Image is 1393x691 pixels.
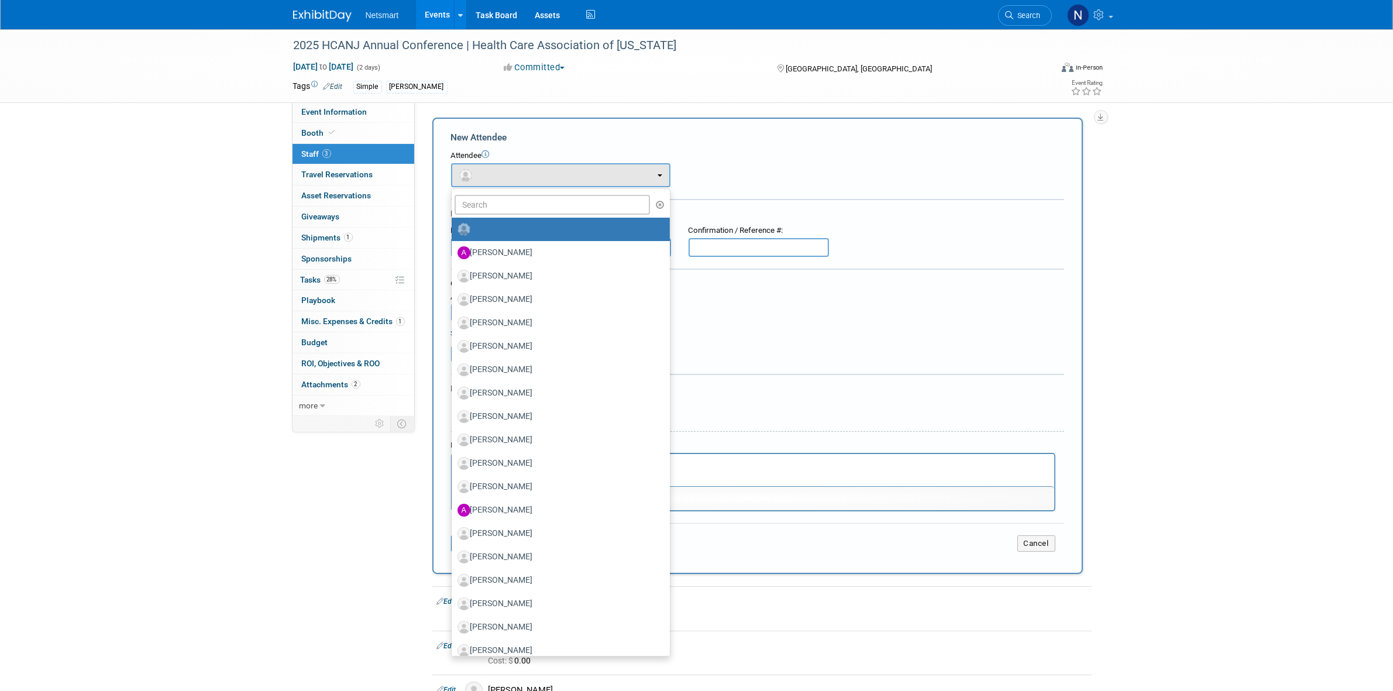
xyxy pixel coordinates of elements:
[293,102,414,122] a: Event Information
[1067,4,1089,26] img: Nina Finn
[302,128,338,137] span: Booth
[302,233,353,242] span: Shipments
[451,131,1064,144] div: New Attendee
[458,597,470,610] img: Associate-Profile-5.png
[458,317,470,329] img: Associate-Profile-5.png
[293,123,414,143] a: Booth
[386,81,448,93] div: [PERSON_NAME]
[786,64,932,73] span: [GEOGRAPHIC_DATA], [GEOGRAPHIC_DATA]
[293,164,414,185] a: Travel Reservations
[290,35,1034,56] div: 2025 HCANJ Annual Conference | Health Care Association of [US_STATE]
[390,416,414,431] td: Toggle Event Tabs
[458,434,470,446] img: Associate-Profile-5.png
[396,317,405,326] span: 1
[293,10,352,22] img: ExhibitDay
[302,254,352,263] span: Sponsorships
[293,270,414,290] a: Tasks28%
[458,270,470,283] img: Associate-Profile-5.png
[293,61,355,72] span: [DATE] [DATE]
[458,524,658,543] label: [PERSON_NAME]
[458,243,658,262] label: [PERSON_NAME]
[293,144,414,164] a: Staff3
[293,353,414,374] a: ROI, Objectives & ROO
[458,594,658,613] label: [PERSON_NAME]
[302,338,328,347] span: Budget
[458,384,658,403] label: [PERSON_NAME]
[293,396,414,416] a: more
[458,551,470,563] img: Associate-Profile-5.png
[302,295,336,305] span: Playbook
[302,149,331,159] span: Staff
[356,64,381,71] span: (2 days)
[489,656,515,665] span: Cost: $
[366,11,399,20] span: Netsmart
[293,332,414,353] a: Budget
[301,275,340,284] span: Tasks
[458,457,470,470] img: Associate-Profile-5.png
[293,228,414,248] a: Shipments1
[458,290,658,309] label: [PERSON_NAME]
[437,642,456,650] a: Edit
[302,212,340,221] span: Giveaways
[458,527,470,540] img: Associate-Profile-5.png
[458,641,658,660] label: [PERSON_NAME]
[458,360,658,379] label: [PERSON_NAME]
[455,195,651,215] input: Search
[458,431,658,449] label: [PERSON_NAME]
[458,501,658,520] label: [PERSON_NAME]
[1062,63,1074,72] img: Format-Inperson.png
[324,275,340,284] span: 28%
[302,359,380,368] span: ROI, Objectives & ROO
[458,246,470,259] img: A.jpg
[1075,63,1103,72] div: In-Person
[370,416,391,431] td: Personalize Event Tab Strip
[451,383,1064,394] div: Misc. Attachments & Notes
[293,80,343,94] td: Tags
[451,440,1055,451] div: Notes
[293,249,414,269] a: Sponsorships
[329,129,335,136] i: Booth reservation complete
[458,644,470,657] img: Associate-Profile-5.png
[352,380,360,389] span: 2
[458,407,658,426] label: [PERSON_NAME]
[689,225,829,236] div: Confirmation / Reference #:
[458,621,470,634] img: Associate-Profile-5.png
[458,480,470,493] img: Associate-Profile-5.png
[302,191,372,200] span: Asset Reservations
[458,293,470,306] img: Associate-Profile-5.png
[324,82,343,91] a: Edit
[458,223,470,236] img: Unassigned-User-Icon.png
[353,81,382,93] div: Simple
[458,571,658,590] label: [PERSON_NAME]
[458,504,470,517] img: A.jpg
[458,618,658,637] label: [PERSON_NAME]
[451,208,1064,219] div: Registration / Ticket Info (optional)
[318,62,329,71] span: to
[293,185,414,206] a: Asset Reservations
[458,548,658,566] label: [PERSON_NAME]
[458,477,658,496] label: [PERSON_NAME]
[1017,535,1055,552] button: Cancel
[437,597,456,606] a: Edit
[458,337,658,356] label: [PERSON_NAME]
[458,340,470,353] img: Associate-Profile-5.png
[500,61,569,74] button: Committed
[489,596,1087,607] div: [PERSON_NAME]
[458,410,470,423] img: Associate-Profile-5.png
[302,380,360,389] span: Attachments
[300,401,318,410] span: more
[302,317,405,326] span: Misc. Expenses & Credits
[458,267,658,286] label: [PERSON_NAME]
[458,387,470,400] img: Associate-Profile-5.png
[452,454,1054,486] iframe: Rich Text Area
[322,149,331,158] span: 3
[302,107,367,116] span: Event Information
[451,279,1064,290] div: Cost:
[458,363,470,376] img: Associate-Profile-5.png
[293,207,414,227] a: Giveaways
[293,374,414,395] a: Attachments2
[489,641,1087,652] div: [PERSON_NAME]
[998,5,1052,26] a: Search
[458,574,470,587] img: Associate-Profile-5.png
